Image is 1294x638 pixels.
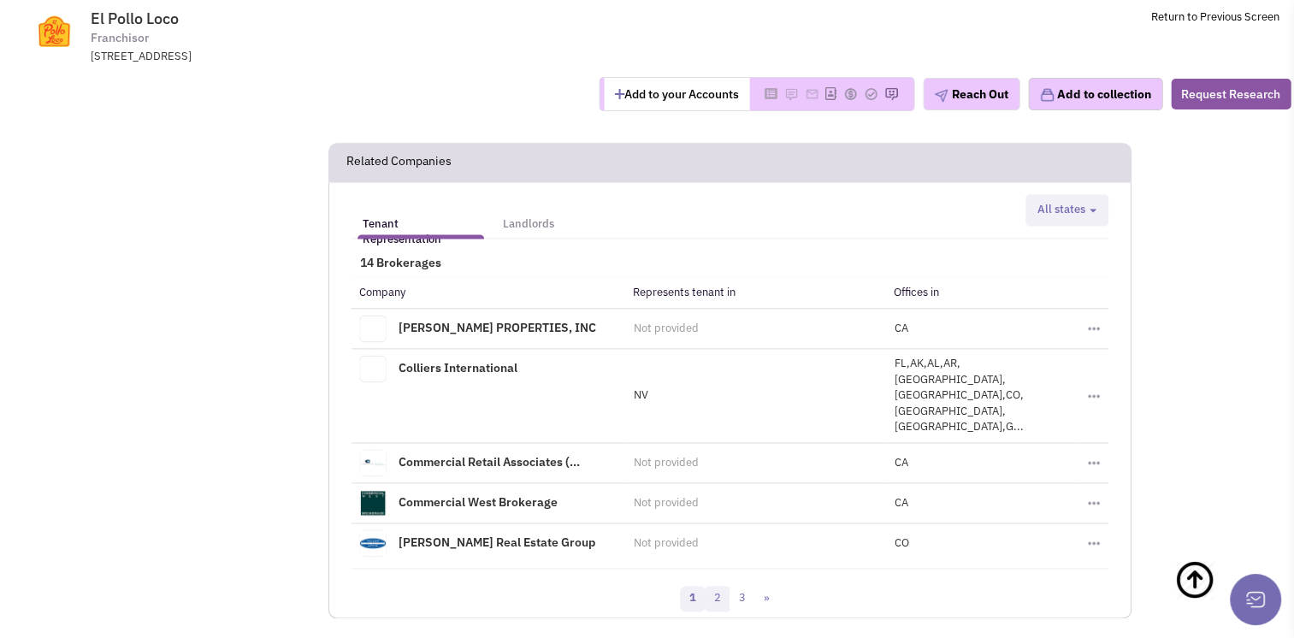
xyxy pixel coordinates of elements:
button: Request Research [1171,79,1291,109]
a: [PERSON_NAME] Real Estate Group [399,534,595,549]
span: Not provided [634,535,699,550]
span: CA [895,455,908,470]
span: CA [895,495,908,510]
span: Not provided [634,321,699,335]
span: Not provided [634,455,699,470]
img: icon-collection-lavender.png [1039,87,1055,103]
img: plane.png [934,89,948,103]
span: All states [1037,202,1085,216]
button: Add to your Accounts [604,78,749,110]
img: Please add to your accounts [843,87,857,101]
a: Tenant Representation [354,200,487,234]
button: Add to collection [1028,78,1162,110]
span: CA [895,321,908,335]
a: Landlords [494,200,563,234]
span: El Pollo Loco [91,9,179,28]
img: Please add to your accounts [805,87,818,101]
a: [PERSON_NAME] PROPERTIES, INC [399,320,596,335]
span: FL,AK,AL,AR,AZ,CA,CO,CT,DC,GA,HI,ID,IL,IN,KS,MA,MD,ME,MI,MN,MO,NC,NE,NH,NJ,NM,NV,NY,OH,OR,PA,RI,S... [895,356,1024,434]
a: Commercial Retail Associates (... [399,453,580,469]
th: Represents tenant in [625,277,886,308]
span: 14 Brokerages [352,255,441,270]
a: 2 [705,586,730,611]
th: Offices in [886,277,1079,308]
a: Commercial West Brokerage [399,493,558,509]
th: Company [352,277,625,308]
button: Reach Out [923,78,1019,110]
img: Please add to your accounts [884,87,898,101]
a: Return to Previous Screen [1151,9,1279,24]
a: 1 [680,586,706,611]
span: NV [634,387,648,402]
img: Please add to your accounts [864,87,877,101]
span: Franchisor [91,29,149,47]
h2: Related Companies [346,144,452,181]
h5: Landlords [503,216,554,232]
img: Please add to your accounts [784,87,798,101]
div: [STREET_ADDRESS] [91,49,537,65]
button: All states [1032,201,1102,219]
a: Colliers International [399,360,517,375]
img: www.commercialwest.com [360,490,386,516]
a: » [754,586,779,611]
span: CO [895,535,909,550]
h5: Tenant Representation [363,216,479,247]
a: 3 [730,586,755,611]
span: Not provided [634,495,699,510]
